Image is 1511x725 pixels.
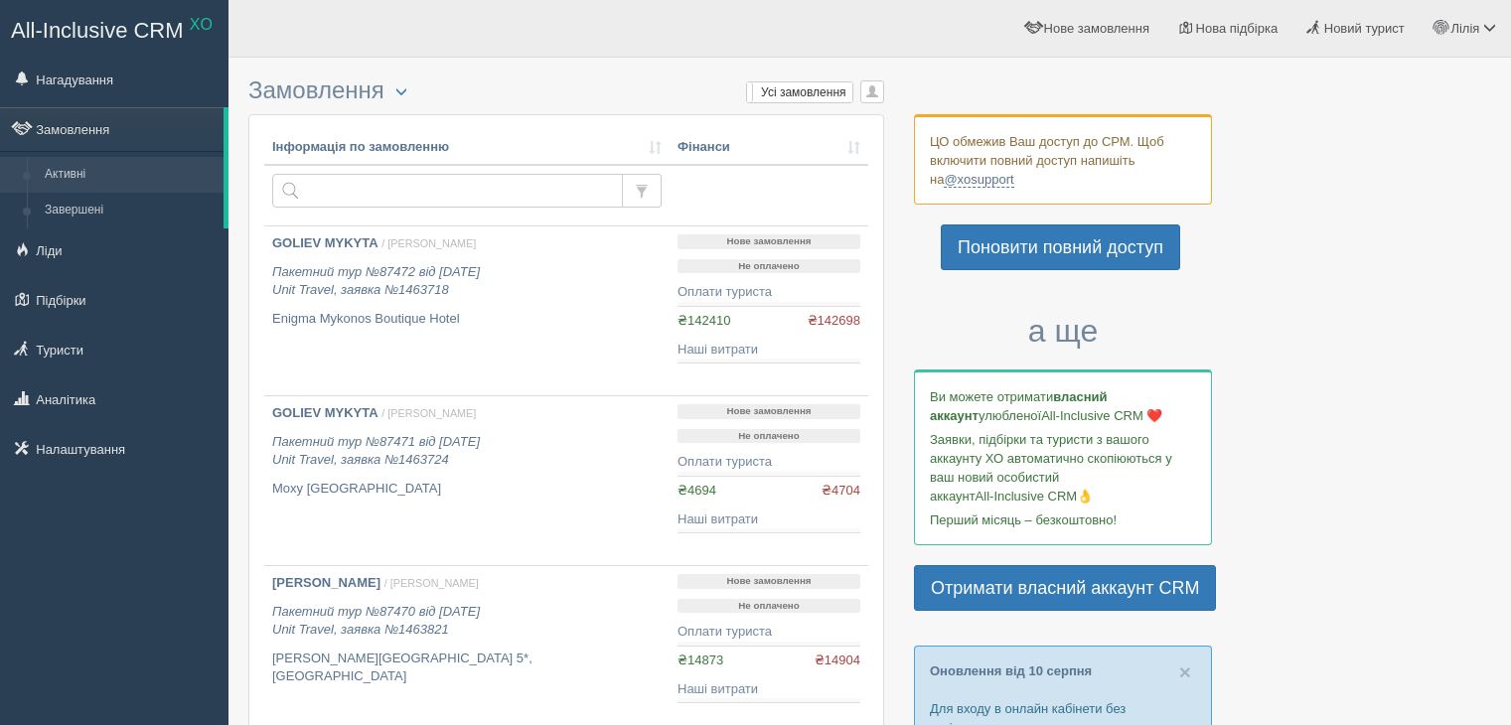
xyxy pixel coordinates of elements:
input: Пошук за номером замовлення, ПІБ або паспортом туриста [272,174,623,208]
a: Отримати власний аккаунт CRM [914,565,1216,611]
span: ₴142410 [678,313,730,328]
p: Нове замовлення [678,574,860,589]
p: Не оплачено [678,429,860,444]
span: Нова підбірка [1196,21,1279,36]
span: / [PERSON_NAME] [381,237,476,249]
i: Пакетний тур №87470 від [DATE] Unit Travel, заявка №1463821 [272,604,480,638]
span: All-Inclusive CRM [11,18,184,43]
i: Пакетний тур №87471 від [DATE] Unit Travel, заявка №1463724 [272,434,480,468]
a: Фінанси [678,138,860,157]
p: Перший місяць – безкоштовно! [930,510,1196,529]
span: Нове замовлення [1044,21,1149,36]
span: / [PERSON_NAME] [384,577,479,589]
span: × [1179,660,1191,683]
div: Оплати туриста [678,623,860,642]
b: [PERSON_NAME] [272,575,380,590]
span: ₴14904 [815,652,860,670]
p: Не оплачено [678,259,860,274]
a: Оновлення від 10 серпня [930,663,1092,678]
div: Оплати туриста [678,453,860,472]
p: Ви можете отримати улюбленої [930,387,1196,425]
span: ₴4694 [678,483,716,498]
span: Лілія [1450,21,1479,36]
a: Інформація по замовленню [272,138,662,157]
p: Moxy [GEOGRAPHIC_DATA] [272,480,662,499]
i: Пакетний тур №87472 від [DATE] Unit Travel, заявка №1463718 [272,264,480,298]
a: All-Inclusive CRM XO [1,1,227,56]
b: власний аккаунт [930,389,1108,423]
p: Нове замовлення [678,234,860,249]
span: All-Inclusive CRM ❤️ [1041,408,1162,423]
b: GOLIEV MYKYTA [272,405,378,420]
button: Close [1179,661,1191,682]
span: ₴142698 [808,312,860,331]
span: ₴4704 [822,482,860,501]
a: @xosupport [944,172,1013,188]
b: GOLIEV MYKYTA [272,235,378,250]
a: Активні [36,157,224,193]
sup: XO [190,16,213,33]
span: ₴14873 [678,652,723,667]
a: GOLIEV MYKYTA / [PERSON_NAME] Пакетний тур №87472 від [DATE]Unit Travel, заявка №1463718 Enigma M... [264,226,670,395]
p: Заявки, підбірки та туристи з вашого аккаунту ХО автоматично скопіюються у ваш новий особистий ак... [930,430,1196,506]
p: Enigma Mykonos Boutique Hotel [272,310,662,329]
span: All-Inclusive CRM👌 [976,489,1094,504]
span: Новий турист [1324,21,1405,36]
p: Нове замовлення [678,404,860,419]
div: ЦО обмежив Ваш доступ до СРМ. Щоб включити повний доступ напишіть на [914,114,1212,205]
h3: а ще [914,314,1212,349]
h3: Замовлення [248,77,884,104]
a: GOLIEV MYKYTA / [PERSON_NAME] Пакетний тур №87471 від [DATE]Unit Travel, заявка №1463724 Moxy [GE... [264,396,670,565]
div: Наші витрати [678,341,860,360]
div: Наші витрати [678,510,860,529]
p: Не оплачено [678,599,860,614]
span: / [PERSON_NAME] [381,407,476,419]
div: Наші витрати [678,680,860,699]
p: [PERSON_NAME][GEOGRAPHIC_DATA] 5*, [GEOGRAPHIC_DATA] [272,650,662,686]
label: Усі замовлення [747,82,852,102]
div: Оплати туриста [678,283,860,302]
a: Завершені [36,193,224,228]
a: Поновити повний доступ [941,224,1180,270]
